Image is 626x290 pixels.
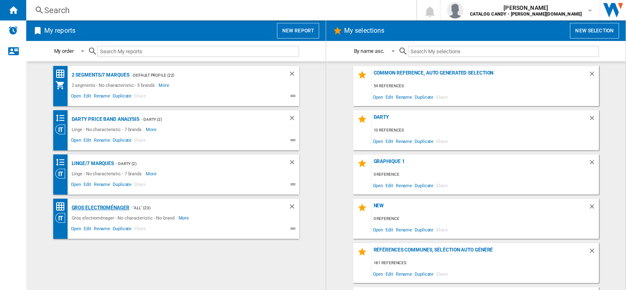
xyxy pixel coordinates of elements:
[82,181,93,190] span: Edit
[435,91,449,102] span: Share
[8,25,18,35] img: alerts-logo.svg
[447,2,463,18] img: profile.jpg
[372,247,588,258] div: Références communes, séléction auto généré
[70,225,83,235] span: Open
[55,80,70,90] div: My Assortment
[288,70,299,80] div: Delete
[70,213,179,223] div: Gros electroménager - No characteristic - No brand
[413,268,435,279] span: Duplicate
[384,180,395,191] span: Edit
[372,224,385,235] span: Open
[372,170,599,180] div: 0 reference
[133,225,147,235] span: Share
[372,258,599,268] div: 181 references
[70,70,129,80] div: 2 segments/7 marques
[133,92,147,102] span: Share
[114,159,272,169] div: - Darty (2)
[413,224,435,235] span: Duplicate
[146,125,158,134] span: More
[70,159,114,169] div: Linge/7 marques
[55,69,70,79] div: Price Matrix
[98,46,299,57] input: Search My reports
[129,70,272,80] div: - Default profile (22)
[372,70,588,81] div: Common reference, auto generated selection
[413,180,435,191] span: Duplicate
[44,5,395,16] div: Search
[70,203,129,213] div: Gros electroménager
[408,46,599,57] input: Search My selections
[70,169,146,179] div: Linge - No characteristic - 7 brands
[288,203,299,213] div: Delete
[55,202,70,212] div: Price Matrix
[470,11,582,17] b: CATALOG CANDY - [PERSON_NAME][DOMAIN_NAME]
[139,114,272,125] div: - Darty (2)
[93,92,111,102] span: Rename
[588,247,599,258] div: Delete
[395,136,413,147] span: Rename
[588,159,599,170] div: Delete
[82,136,93,146] span: Edit
[588,114,599,125] div: Delete
[129,203,272,213] div: - "All" (23)
[413,136,435,147] span: Duplicate
[435,268,449,279] span: Share
[372,159,588,170] div: Graphique 1
[435,180,449,191] span: Share
[277,23,319,39] button: New report
[372,114,588,125] div: Darty
[93,225,111,235] span: Rename
[372,136,385,147] span: Open
[70,181,83,190] span: Open
[372,203,588,214] div: new
[354,48,385,54] div: By name asc.
[70,125,146,134] div: Linge - No characteristic - 7 brands
[570,23,619,39] button: New selection
[435,224,449,235] span: Share
[384,268,395,279] span: Edit
[288,114,299,125] div: Delete
[470,4,582,12] span: [PERSON_NAME]
[43,23,77,39] h2: My reports
[70,80,159,90] div: 2 segments - No characteristic - 5 brands
[55,125,70,134] div: Category View
[384,224,395,235] span: Edit
[384,136,395,147] span: Edit
[133,181,147,190] span: Share
[111,136,133,146] span: Duplicate
[133,136,147,146] span: Share
[384,91,395,102] span: Edit
[70,92,83,102] span: Open
[395,91,413,102] span: Rename
[55,169,70,179] div: Category View
[395,224,413,235] span: Rename
[70,136,83,146] span: Open
[372,81,599,91] div: 54 references
[372,214,599,224] div: 0 reference
[372,180,385,191] span: Open
[588,70,599,81] div: Delete
[395,268,413,279] span: Rename
[93,181,111,190] span: Rename
[70,114,140,125] div: Darty Price Band Analysis
[146,169,158,179] span: More
[82,225,93,235] span: Edit
[435,136,449,147] span: Share
[111,225,133,235] span: Duplicate
[342,23,386,39] h2: My selections
[372,91,385,102] span: Open
[111,92,133,102] span: Duplicate
[413,91,435,102] span: Duplicate
[395,180,413,191] span: Rename
[179,213,191,223] span: More
[54,48,74,54] div: My order
[55,113,70,123] div: Brands banding
[372,125,599,136] div: 10 references
[372,268,385,279] span: Open
[159,80,170,90] span: More
[93,136,111,146] span: Rename
[55,213,70,223] div: Category View
[82,92,93,102] span: Edit
[111,181,133,190] span: Duplicate
[288,159,299,169] div: Delete
[588,203,599,214] div: Delete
